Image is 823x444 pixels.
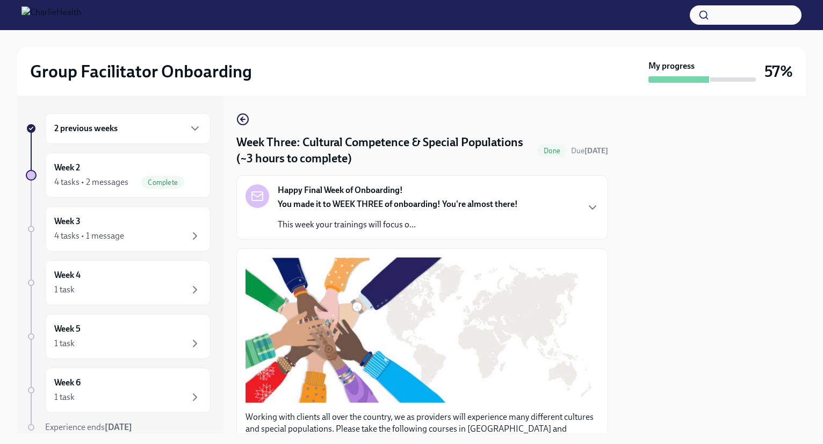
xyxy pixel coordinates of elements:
div: 1 task [54,391,75,403]
strong: Happy Final Week of Onboarding! [278,184,403,196]
h6: Week 3 [54,216,81,227]
a: Week 24 tasks • 2 messagesComplete [26,153,211,198]
div: 2 previous weeks [45,113,211,144]
h6: Week 5 [54,323,81,335]
span: August 18th, 2025 08:00 [571,146,608,156]
span: Experience ends [45,422,132,432]
strong: You made it to WEEK THREE of onboarding! You're almost there! [278,199,518,209]
strong: My progress [648,60,695,72]
span: Due [571,146,608,155]
h6: 2 previous weeks [54,123,118,134]
p: This week your trainings will focus o... [278,219,518,231]
h2: Group Facilitator Onboarding [30,61,252,82]
a: Week 61 task [26,368,211,413]
h6: Week 4 [54,269,81,281]
img: CharlieHealth [21,6,81,24]
a: Week 41 task [26,260,211,305]
span: Complete [141,178,184,187]
a: Week 34 tasks • 1 message [26,206,211,252]
h3: 57% [764,62,793,81]
h4: Week Three: Cultural Competence & Special Populations (~3 hours to complete) [236,134,533,167]
h6: Week 2 [54,162,80,174]
div: 4 tasks • 1 message [54,230,124,242]
div: 1 task [54,338,75,349]
strong: [DATE] [584,146,608,155]
span: Done [537,147,567,155]
button: Zoom image [246,257,599,403]
h6: Week 6 [54,377,81,389]
div: 4 tasks • 2 messages [54,176,128,188]
strong: [DATE] [105,422,132,432]
div: 1 task [54,284,75,296]
a: Week 51 task [26,314,211,359]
